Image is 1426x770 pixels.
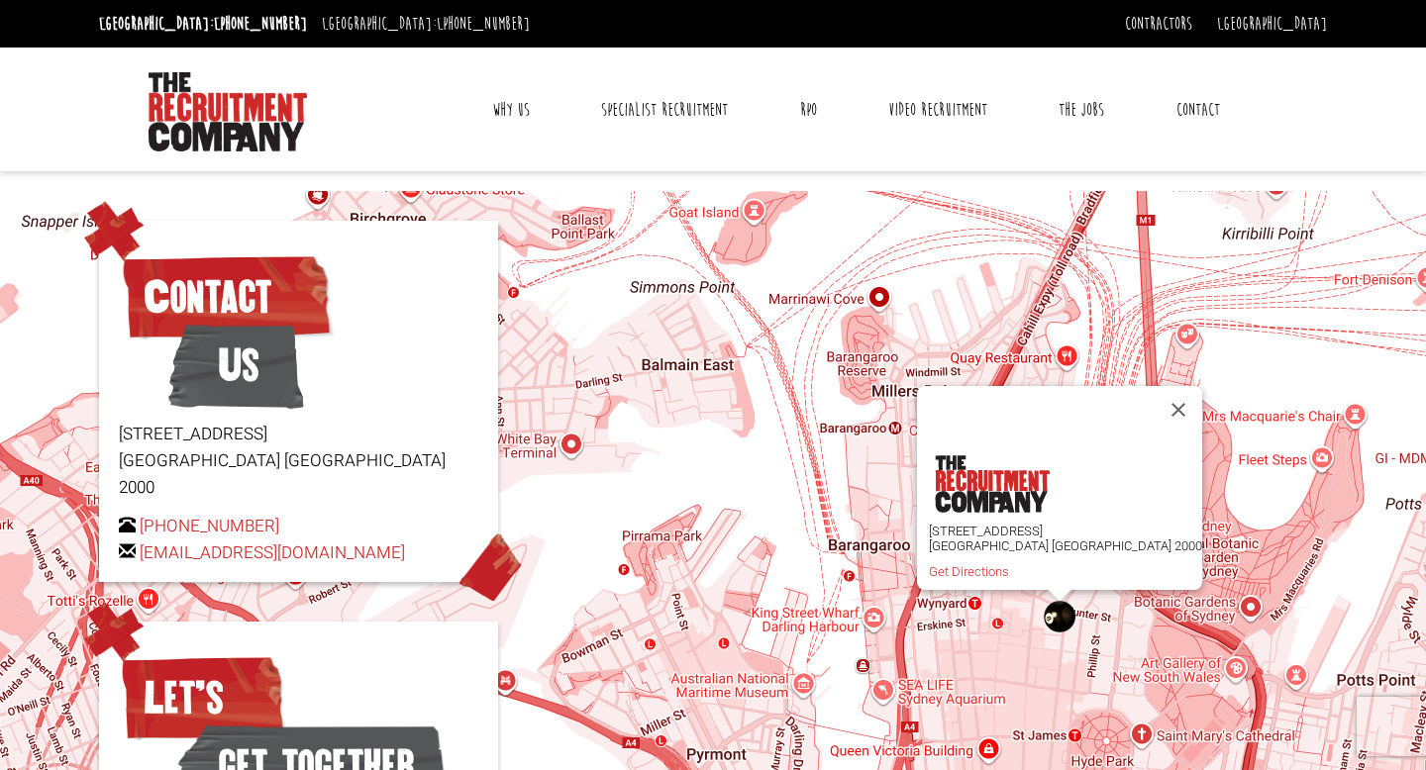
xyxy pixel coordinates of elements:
[477,85,545,135] a: Why Us
[94,8,312,40] li: [GEOGRAPHIC_DATA]:
[929,564,1009,579] a: Get Directions
[119,421,478,502] p: [STREET_ADDRESS] [GEOGRAPHIC_DATA] [GEOGRAPHIC_DATA] 2000
[785,85,832,135] a: RPO
[1044,601,1075,632] div: The Recruitment Company
[119,648,286,747] span: Let’s
[437,13,530,35] a: [PHONE_NUMBER]
[168,316,304,415] span: Us
[317,8,535,40] li: [GEOGRAPHIC_DATA]:
[929,524,1202,553] p: [STREET_ADDRESS] [GEOGRAPHIC_DATA] [GEOGRAPHIC_DATA] 2000
[1162,85,1235,135] a: Contact
[873,85,1002,135] a: Video Recruitment
[140,514,279,538] a: [PHONE_NUMBER]
[119,247,334,346] span: Contact
[149,72,307,151] img: The Recruitment Company
[586,85,743,135] a: Specialist Recruitment
[214,13,307,35] a: [PHONE_NUMBER]
[1044,85,1119,135] a: The Jobs
[1217,13,1327,35] a: [GEOGRAPHIC_DATA]
[1155,386,1202,433] button: Close
[140,540,405,565] a: [EMAIL_ADDRESS][DOMAIN_NAME]
[935,455,1050,513] img: the-recruitment-company.png
[1125,13,1192,35] a: Contractors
